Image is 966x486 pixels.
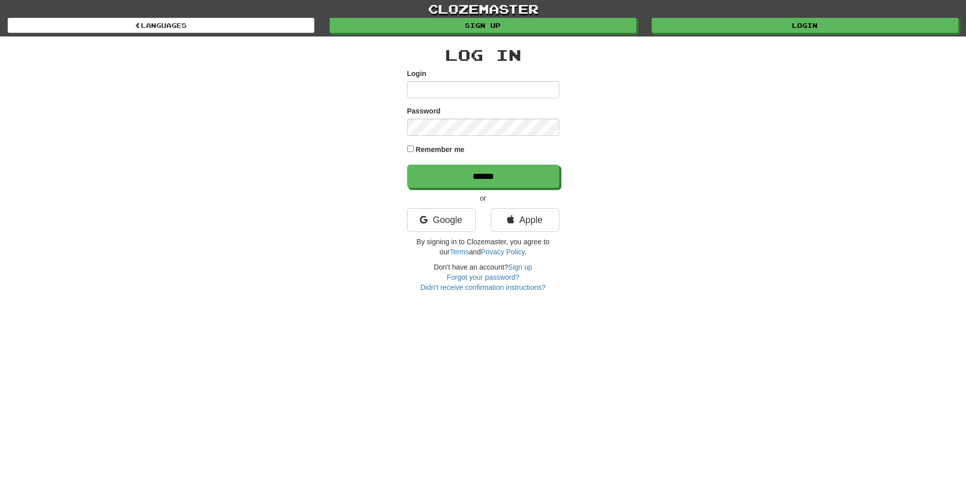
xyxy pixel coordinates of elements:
p: or [407,193,559,203]
a: Terms [450,248,469,256]
a: Languages [8,18,314,33]
a: Didn't receive confirmation instructions? [420,283,546,291]
a: Google [407,208,476,232]
label: Login [407,68,426,79]
h2: Log In [407,47,559,63]
p: By signing in to Clozemaster, you agree to our and . [407,237,559,257]
a: Sign up [508,263,532,271]
div: Don't have an account? [407,262,559,292]
a: Login [652,18,958,33]
a: Privacy Policy [481,248,524,256]
a: Forgot your password? [447,273,519,281]
a: Apple [491,208,559,232]
label: Password [407,106,441,116]
a: Sign up [330,18,636,33]
label: Remember me [415,144,464,155]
